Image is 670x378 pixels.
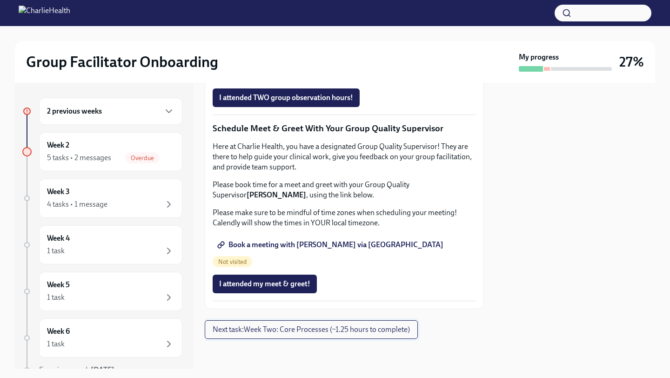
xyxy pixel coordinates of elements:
[47,292,65,303] div: 1 task
[47,140,69,150] h6: Week 2
[219,240,443,250] span: Book a meeting with [PERSON_NAME] via [GEOGRAPHIC_DATA]
[213,122,476,135] p: Schedule Meet & Greet With Your Group Quality Supervisor
[22,272,182,311] a: Week 51 task
[47,199,107,209] div: 4 tasks • 1 message
[247,190,306,199] strong: [PERSON_NAME]
[47,233,70,243] h6: Week 4
[19,6,70,20] img: CharlieHealth
[213,142,476,172] p: Here at Charlie Health, you have a designated Group Quality Supervisor! They are there to help gu...
[519,52,559,62] strong: My progress
[213,236,450,254] a: Book a meeting with [PERSON_NAME] via [GEOGRAPHIC_DATA]
[39,98,182,125] div: 2 previous weeks
[47,106,102,116] h6: 2 previous weeks
[39,365,114,374] span: Experience ends
[219,279,310,289] span: I attended my meet & greet!
[22,225,182,264] a: Week 41 task
[213,180,476,200] p: Please book time for a meet and greet with your Group Quality Supervisor , using the link below.
[47,339,65,349] div: 1 task
[47,246,65,256] div: 1 task
[213,275,317,293] button: I attended my meet & greet!
[619,54,644,70] h3: 27%
[213,258,252,265] span: Not visited
[22,179,182,218] a: Week 34 tasks • 1 message
[47,326,70,337] h6: Week 6
[205,320,418,339] button: Next task:Week Two: Core Processes (~1.25 hours to complete)
[125,155,160,162] span: Overdue
[47,187,70,197] h6: Week 3
[22,318,182,358] a: Week 61 task
[213,208,476,228] p: Please make sure to be mindful of time zones when scheduling your meeting! Calendly will show the...
[26,53,218,71] h2: Group Facilitator Onboarding
[213,325,410,334] span: Next task : Week Two: Core Processes (~1.25 hours to complete)
[91,365,114,374] strong: [DATE]
[47,280,70,290] h6: Week 5
[213,88,360,107] button: I attended TWO group observation hours!
[47,153,111,163] div: 5 tasks • 2 messages
[219,93,353,102] span: I attended TWO group observation hours!
[22,132,182,171] a: Week 25 tasks • 2 messagesOverdue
